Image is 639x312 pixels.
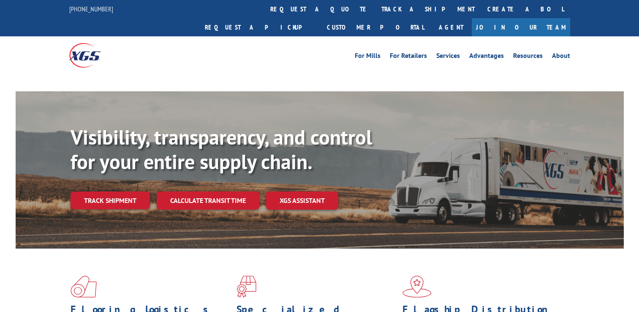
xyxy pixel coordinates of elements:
[469,52,504,62] a: Advantages
[430,18,472,36] a: Agent
[157,192,259,210] a: Calculate transit time
[513,52,543,62] a: Resources
[472,18,570,36] a: Join Our Team
[71,192,150,209] a: Track shipment
[198,18,321,36] a: Request a pickup
[321,18,430,36] a: Customer Portal
[552,52,570,62] a: About
[237,276,256,298] img: xgs-icon-focused-on-flooring-red
[71,276,97,298] img: xgs-icon-total-supply-chain-intelligence-red
[69,5,113,13] a: [PHONE_NUMBER]
[390,52,427,62] a: For Retailers
[266,192,338,210] a: XGS ASSISTANT
[355,52,381,62] a: For Mills
[71,124,372,175] b: Visibility, transparency, and control for your entire supply chain.
[436,52,460,62] a: Services
[402,276,432,298] img: xgs-icon-flagship-distribution-model-red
